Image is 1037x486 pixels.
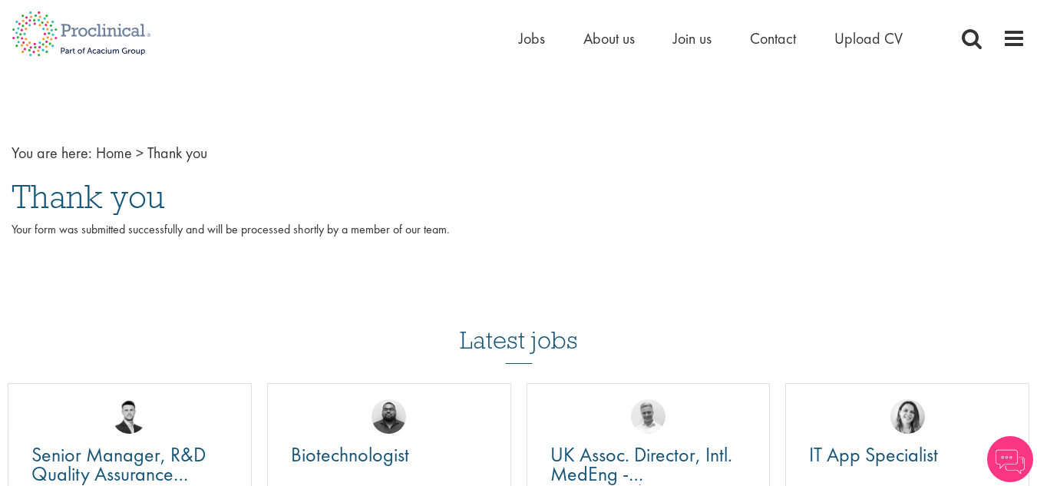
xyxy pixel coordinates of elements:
[112,399,147,434] img: Joshua Godden
[631,399,665,434] img: Joshua Bye
[809,445,1006,465] a: IT App Specialist
[460,289,578,364] h3: Latest jobs
[987,436,1033,482] img: Chatbot
[31,445,228,484] a: Senior Manager, R&D Quality Assurance (GCP)
[136,143,144,163] span: >
[96,143,132,163] a: breadcrumb link
[834,28,903,48] a: Upload CV
[12,143,92,163] span: You are here:
[809,441,938,468] span: IT App Specialist
[550,445,747,484] a: UK Assoc. Director, Intl. MedEng - Oncology/Hematology
[291,445,487,465] a: Biotechnologist
[890,399,925,434] img: Nur Ergiydiren
[372,399,406,434] img: Ashley Bennett
[583,28,635,48] a: About us
[291,441,409,468] span: Biotechnologist
[12,221,1025,256] p: Your form was submitted successfully and will be processed shortly by a member of our team.
[12,176,165,217] span: Thank you
[147,143,207,163] span: Thank you
[519,28,545,48] a: Jobs
[750,28,796,48] a: Contact
[673,28,712,48] a: Join us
